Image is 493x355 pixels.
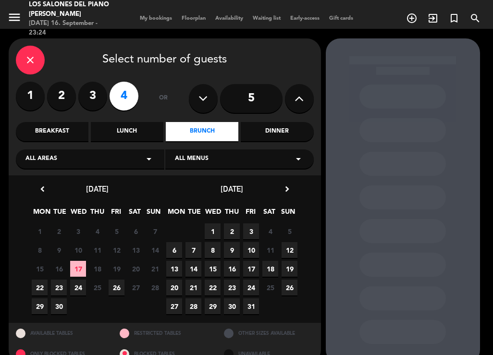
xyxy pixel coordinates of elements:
[217,323,321,343] div: OTHER SIZES AVAILABLE
[109,261,124,277] span: 19
[51,223,67,239] span: 2
[127,206,143,222] span: SAT
[293,153,304,165] i: arrow_drop_down
[70,242,86,258] span: 10
[210,16,248,21] span: Availability
[282,242,297,258] span: 12
[224,298,240,314] span: 30
[224,261,240,277] span: 16
[185,280,201,295] span: 21
[89,242,105,258] span: 11
[280,206,296,222] span: SUN
[166,298,182,314] span: 27
[224,206,240,222] span: THU
[32,298,48,314] span: 29
[262,223,278,239] span: 4
[175,154,209,164] span: All menus
[110,82,138,110] label: 4
[243,261,259,277] span: 17
[70,280,86,295] span: 24
[89,261,105,277] span: 18
[109,223,124,239] span: 5
[89,280,105,295] span: 25
[262,261,278,277] span: 18
[282,223,297,239] span: 5
[243,242,259,258] span: 10
[185,261,201,277] span: 14
[52,206,68,222] span: TUE
[128,242,144,258] span: 13
[51,261,67,277] span: 16
[282,261,297,277] span: 19
[205,298,221,314] span: 29
[224,223,240,239] span: 2
[285,16,324,21] span: Early-access
[469,12,481,24] i: search
[282,184,292,194] i: chevron_right
[9,323,113,343] div: AVAILABLE TABLES
[32,280,48,295] span: 22
[70,223,86,239] span: 3
[86,184,109,194] span: [DATE]
[32,261,48,277] span: 15
[32,223,48,239] span: 1
[128,223,144,239] span: 6
[25,54,36,66] i: close
[427,12,439,24] i: exit_to_app
[32,242,48,258] span: 8
[71,206,86,222] span: WED
[91,122,163,141] div: Lunch
[166,242,182,258] span: 6
[16,46,314,74] div: Select number of guests
[108,206,124,222] span: FRI
[177,16,210,21] span: Floorplan
[166,261,182,277] span: 13
[109,242,124,258] span: 12
[25,154,57,164] span: All areas
[248,16,285,21] span: Waiting list
[148,82,179,115] div: or
[109,280,124,295] span: 26
[205,280,221,295] span: 22
[185,298,201,314] span: 28
[147,223,163,239] span: 7
[33,206,49,222] span: MON
[128,280,144,295] span: 27
[224,280,240,295] span: 23
[89,223,105,239] span: 4
[168,206,184,222] span: MON
[261,206,277,222] span: SAT
[147,242,163,258] span: 14
[221,184,243,194] span: [DATE]
[205,223,221,239] span: 1
[166,122,238,141] div: Brunch
[448,12,460,24] i: turned_in_not
[282,280,297,295] span: 26
[243,298,259,314] span: 31
[186,206,202,222] span: TUE
[78,82,107,110] label: 3
[243,280,259,295] span: 24
[128,261,144,277] span: 20
[16,122,88,141] div: Breakfast
[112,323,217,343] div: RESTRICTED TABLES
[143,153,155,165] i: arrow_drop_down
[147,280,163,295] span: 28
[51,242,67,258] span: 9
[146,206,161,222] span: SUN
[29,19,116,37] div: [DATE] 16. September - 23:24
[37,184,48,194] i: chevron_left
[70,261,86,277] span: 17
[205,242,221,258] span: 8
[262,242,278,258] span: 11
[47,82,76,110] label: 2
[262,280,278,295] span: 25
[241,122,313,141] div: Dinner
[205,261,221,277] span: 15
[205,206,221,222] span: WED
[324,16,358,21] span: Gift cards
[224,242,240,258] span: 9
[7,10,22,24] i: menu
[185,242,201,258] span: 7
[89,206,105,222] span: THU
